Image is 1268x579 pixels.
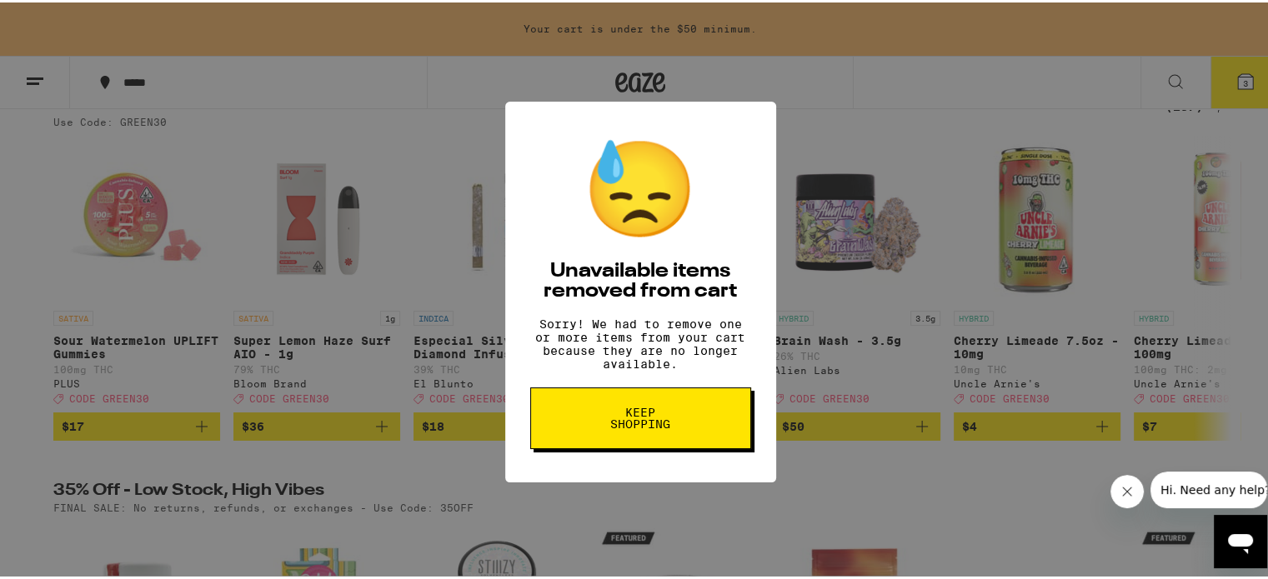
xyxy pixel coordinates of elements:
[1214,512,1267,566] iframe: Button to launch messaging window
[582,132,699,242] div: 😓
[530,385,751,447] button: Keep Shopping
[10,12,120,25] span: Hi. Need any help?
[598,404,684,427] span: Keep Shopping
[1150,469,1267,506] iframe: Message from company
[1110,472,1144,506] iframe: Close message
[530,315,751,368] p: Sorry! We had to remove one or more items from your cart because they are no longer available.
[530,259,751,299] h2: Unavailable items removed from cart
